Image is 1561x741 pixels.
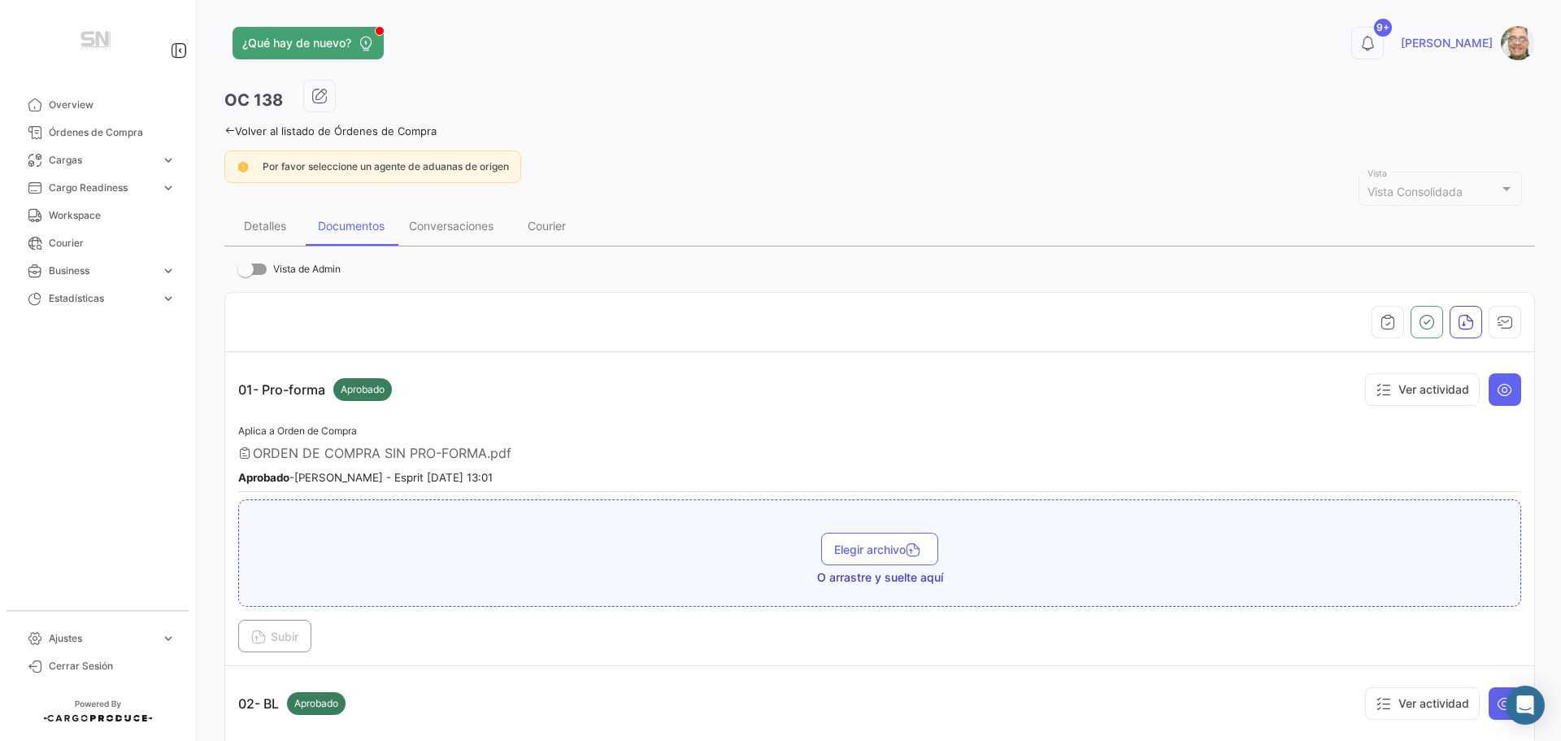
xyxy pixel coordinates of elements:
p: 02- BL [238,692,346,715]
span: Aprobado [294,696,338,711]
div: Documentos [318,219,385,233]
div: Abrir Intercom Messenger [1506,686,1545,725]
span: Workspace [49,208,176,223]
button: Elegir archivo [821,533,938,565]
img: Manufactura+Logo.png [57,20,138,65]
span: ¿Qué hay de nuevo? [242,35,351,51]
span: Aplica a Orden de Compra [238,425,357,437]
p: 01- Pro-forma [238,378,392,401]
img: Captura.PNG [1501,26,1535,60]
div: Courier [528,219,566,233]
span: Órdenes de Compra [49,125,176,140]
a: Volver al listado de Órdenes de Compra [224,124,437,137]
a: Órdenes de Compra [13,119,182,146]
button: ¿Qué hay de nuevo? [233,27,384,59]
h3: OC 138 [224,89,283,111]
button: Subir [238,620,311,652]
span: [PERSON_NAME] [1401,35,1493,51]
span: Por favor seleccione un agente de aduanas de origen [263,160,509,172]
span: Overview [49,98,176,112]
button: Ver actividad [1365,373,1480,406]
span: ORDEN DE COMPRA SIN PRO-FORMA.pdf [253,445,511,461]
span: Cargo Readiness [49,181,154,195]
span: Vista de Admin [273,259,341,279]
span: Estadísticas [49,291,154,306]
span: Cerrar Sesión [49,659,176,673]
span: Courier [49,236,176,251]
a: Workspace [13,202,182,229]
span: expand_more [161,631,176,646]
span: expand_more [161,153,176,168]
a: Overview [13,91,182,119]
div: Conversaciones [409,219,494,233]
span: Subir [251,630,298,643]
b: Aprobado [238,471,289,484]
span: Elegir archivo [834,543,925,556]
span: expand_more [161,181,176,195]
span: expand_more [161,291,176,306]
span: Cargas [49,153,154,168]
mat-select-trigger: Vista Consolidada [1368,185,1463,198]
div: Detalles [244,219,286,233]
span: Aprobado [341,382,385,397]
span: Business [49,264,154,278]
small: - [PERSON_NAME] - Esprit [DATE] 13:01 [238,471,493,484]
a: Courier [13,229,182,257]
span: Ajustes [49,631,154,646]
span: O arrastre y suelte aquí [817,569,943,586]
span: expand_more [161,264,176,278]
button: Ver actividad [1365,687,1480,720]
